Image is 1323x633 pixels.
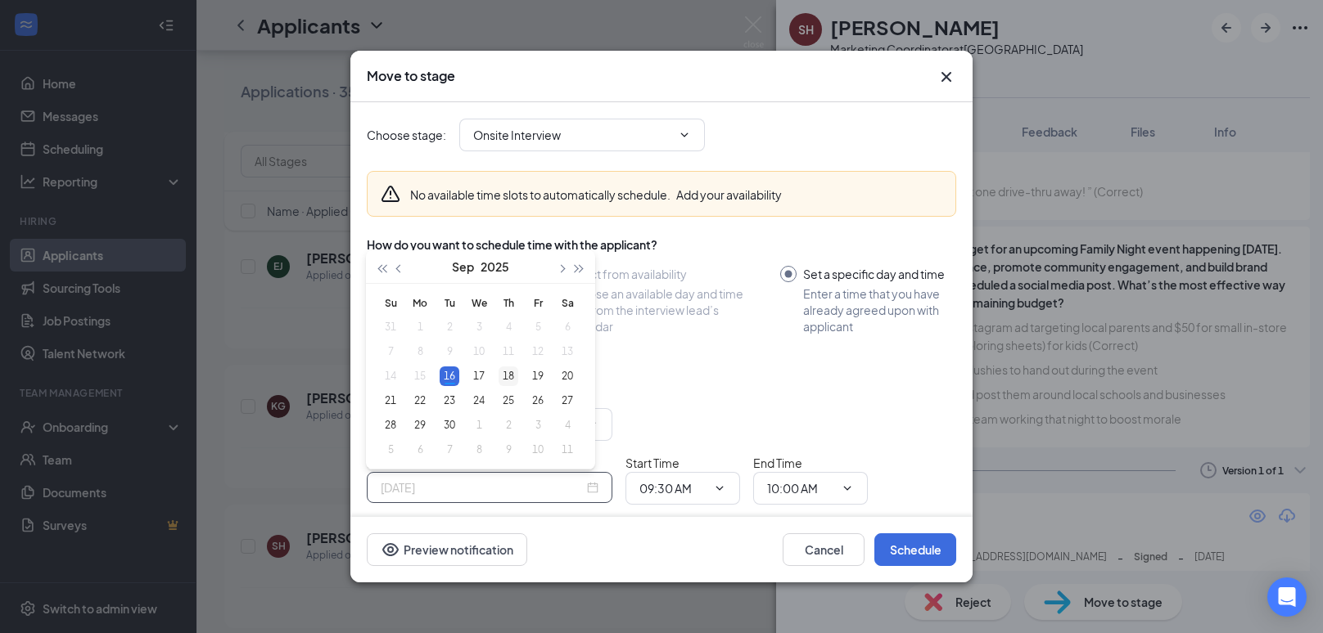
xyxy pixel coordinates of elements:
td: 2025-09-28 [376,413,405,438]
div: 7 [440,440,459,460]
td: 2025-09-30 [435,413,464,438]
div: 10 [528,440,548,460]
div: 21 [381,391,400,411]
svg: ChevronDown [713,482,726,495]
th: We [464,290,494,315]
div: 28 [381,415,400,435]
button: Sep [452,250,474,283]
td: 2025-10-02 [494,413,523,438]
td: 2025-09-23 [435,388,464,413]
button: Schedule [874,533,956,566]
h3: Move to stage [367,67,455,85]
td: 2025-09-20 [553,364,582,388]
button: Preview notificationEye [367,533,527,566]
div: No available time slots to automatically schedule. [410,186,782,203]
td: 2025-09-16 [435,364,464,388]
td: 2025-09-22 [405,388,435,413]
div: 27 [558,391,577,411]
div: 25 [499,391,518,411]
th: Th [494,290,523,315]
svg: ChevronDown [841,482,854,495]
div: 2 [499,415,518,435]
div: 20 [558,366,577,386]
td: 2025-10-07 [435,438,464,462]
td: 2025-09-26 [523,388,553,413]
span: End Time [753,456,802,470]
div: 17 [469,366,489,386]
span: Start Time [625,456,680,470]
input: Sep 16, 2025 [381,478,584,496]
div: 24 [469,391,489,411]
td: 2025-10-01 [464,413,494,438]
span: Date [367,456,393,470]
div: 26 [528,391,548,411]
td: 2025-09-25 [494,388,523,413]
svg: ChevronDown [678,128,691,141]
button: Close [937,67,956,87]
td: 2025-09-17 [464,364,494,388]
td: 2025-09-21 [376,388,405,413]
td: 2025-10-10 [523,438,553,462]
div: How do you want to schedule time with the applicant? [367,236,956,253]
div: 16 [440,366,459,386]
input: Start time [639,479,707,497]
td: 2025-10-08 [464,438,494,462]
div: 30 [440,415,459,435]
div: 3 [528,415,548,435]
div: 29 [410,415,430,435]
div: 4 [558,415,577,435]
div: 1 [469,415,489,435]
td: 2025-10-06 [405,438,435,462]
td: 2025-10-09 [494,438,523,462]
div: 6 [410,440,430,460]
svg: Cross [937,67,956,87]
td: 2025-09-29 [405,413,435,438]
td: 2025-09-27 [553,388,582,413]
button: Cancel [783,533,865,566]
svg: Warning [381,184,400,204]
td: 2025-10-04 [553,413,582,438]
div: 9 [499,440,518,460]
td: 2025-09-19 [523,364,553,388]
td: 2025-09-24 [464,388,494,413]
td: 2025-09-18 [494,364,523,388]
div: Open Intercom Messenger [1267,577,1307,617]
th: Mo [405,290,435,315]
div: 18 [499,366,518,386]
th: Tu [435,290,464,315]
th: Su [376,290,405,315]
div: 19 [528,366,548,386]
td: 2025-10-03 [523,413,553,438]
div: 8 [469,440,489,460]
div: 23 [440,391,459,411]
svg: Eye [381,540,400,559]
td: 2025-10-11 [553,438,582,462]
div: 11 [558,440,577,460]
input: End time [767,479,834,497]
td: 2025-10-05 [376,438,405,462]
th: Fr [523,290,553,315]
span: Choose stage : [367,126,446,144]
div: 22 [410,391,430,411]
button: 2025 [481,250,509,283]
button: Add your availability [676,186,782,203]
div: 5 [381,440,400,460]
th: Sa [553,290,582,315]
